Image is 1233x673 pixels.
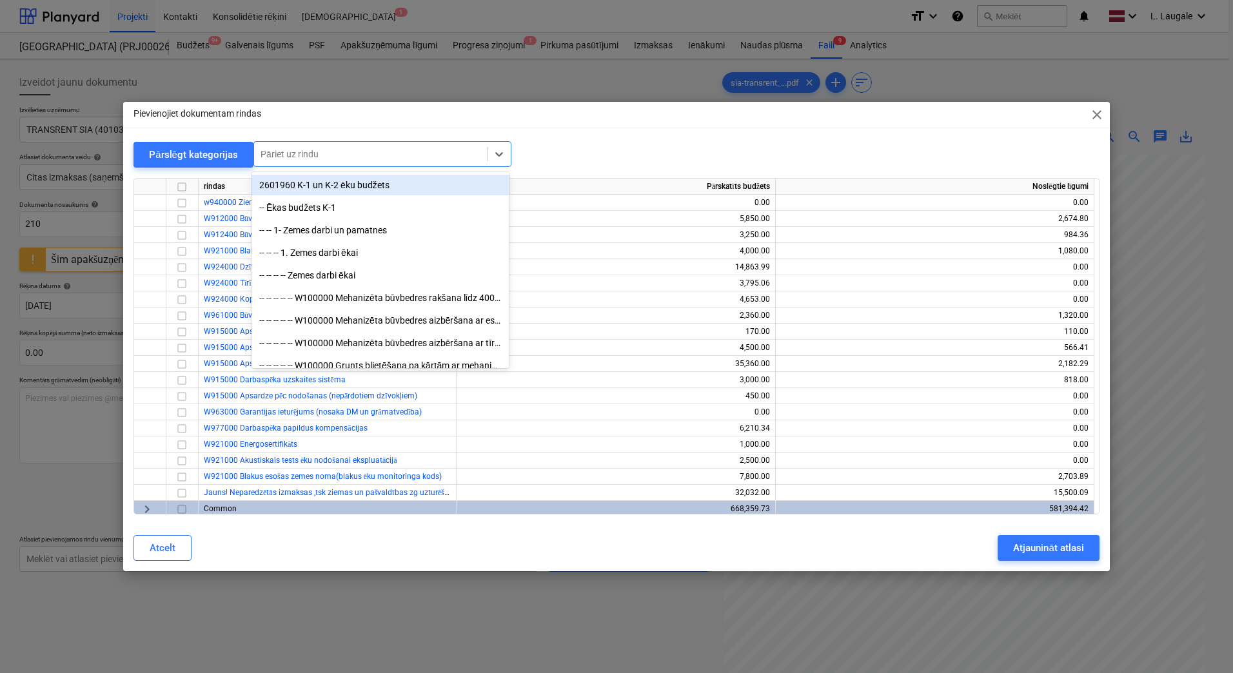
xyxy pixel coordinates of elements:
div: 4,500.00 [462,340,770,356]
a: W912000 Būvlaukuma biroja uzturēšana (Planyard, dzer.ūdens, kafijas aparāts u.c) [204,214,490,223]
span: Common [204,504,237,513]
div: -- -- -- 1. Zemes darbi ēkai [252,242,509,263]
a: W921000 Akustiskais tests ēku nodošanai ekspluatācijā [204,456,397,465]
div: 15,500.09 [781,485,1089,501]
div: 566.41 [781,340,1089,356]
div: 2,703.89 [781,469,1089,485]
div: 2,674.80 [781,211,1089,227]
span: close [1089,107,1105,122]
div: 581,394.42 [781,501,1089,517]
a: W915000 Apsardzes kameru iegāde un montāža [204,343,372,352]
a: W921000 Energosertifikāts [204,440,297,449]
a: W912400 Būvlaukuma biroja IT izmaksas (internets, printeru izmantošana) [204,230,464,239]
div: rindas [199,179,457,195]
div: 3,000.00 [462,372,770,388]
div: 450.00 [462,388,770,404]
a: W921000 Blakus esošas zemes noma(blakus ēku monitoringa kods) [204,472,442,481]
a: W921000 Blakus ēku monitorings būvdarbu laikā [204,246,374,255]
div: 1,320.00 [781,307,1089,324]
div: Atjaunināt atlasi [1013,540,1083,556]
a: W924000 Koplietošanas telpu tīrīsana [204,295,337,304]
button: Pārslēgt kategorijas [133,142,253,168]
div: 818.00 [781,372,1089,388]
div: -- Ēkas budžets K-1 [252,197,509,218]
div: Atcelt [150,540,175,556]
div: 0.00 [781,453,1089,469]
a: Jauns! Neparedzētās izmaksas ,tsk ziemas un pašvaldības zg uzturēšanas izmaksas [204,488,497,497]
div: -- -- -- -- -- W100000 Grunts blietēšana pa kārtām ar mehanizētām rokas blietēm pēc betonēšanas u... [252,355,509,376]
div: 3,795.06 [462,275,770,291]
div: 0.00 [781,259,1089,275]
a: W977000 Darbaspēka papildus kompensācijas [204,424,368,433]
div: -- -- -- -- -- W100000 Mehanizēta būvbedres aizbēršana ar tīro smilti (30%), pēc betonēšanas un h... [252,333,509,353]
div: 1,080.00 [781,243,1089,259]
div: 0.00 [462,404,770,420]
div: 668,359.73 [462,501,770,517]
div: 170.00 [462,324,770,340]
div: -- -- -- -- -- W100000 Mehanizēta būvbedres rakšana līdz 400mm virs projekta atzīmes [252,288,509,308]
a: W915000 Apsardze un videonovērošana [204,359,344,368]
a: W961000 Būvlaukuma apdrošināšana [204,311,335,320]
div: 4,000.00 [462,243,770,259]
div: 32,032.00 [462,485,770,501]
a: W915000 Darbaspēka uzskaites sistēma [204,375,346,384]
div: 0.00 [781,388,1089,404]
div: 2,500.00 [462,453,770,469]
span: keyboard_arrow_right [139,502,155,517]
div: 3,250.00 [462,227,770,243]
div: 35,360.00 [462,356,770,372]
p: Pievienojiet dokumentam rindas [133,107,261,121]
div: 0.00 [462,195,770,211]
div: 2,360.00 [462,307,770,324]
div: Noslēgtie līgumi [776,179,1094,195]
div: -- -- -- -- Zemes darbi ēkai [252,265,509,286]
iframe: Chat Widget [1169,611,1233,673]
div: 0.00 [781,275,1089,291]
div: 4,653.00 [462,291,770,307]
div: Pārslēgt kategorijas [149,146,238,163]
div: 0.00 [781,195,1089,211]
div: 7,800.00 [462,469,770,485]
div: 110.00 [781,324,1089,340]
a: W924000 Dzīvokļu tīrīšana pirms nodošanas, pēc klientu dienām, logu mazgāšana(pārdodamie m2) [204,262,549,271]
a: W963000 Garantijas ieturējums (nosaka DM un grāmatvedība) [204,407,422,416]
div: -- -- 1- Zemes darbi un pamatnes [252,220,509,240]
div: 1,000.00 [462,436,770,453]
a: W915000 Apsardze pēc nodošanas (nepārdotiem dzīvokļiem) [204,391,417,400]
a: w940000 Ziemas izmaksas** [204,198,306,207]
div: 0.00 [781,436,1089,453]
div: 0.00 [781,420,1089,436]
button: Atcelt [133,535,192,561]
button: Atjaunināt atlasi [998,535,1099,561]
div: -- -- -- -- -- W100000 Mehanizēta būvbedres aizbēršana ar esošo grunti, pēc betonēšanas un hidroi... [252,310,509,331]
div: 984.36 [781,227,1089,243]
div: 2601960 K-1 un K-2 ēku budžets [252,175,509,195]
div: 2,182.29 [781,356,1089,372]
a: W924000 Tīrīšana pēc klientu dienām [204,278,334,288]
a: W915000 Apsardzes moduļa atvēšana un aizvēšana [204,327,386,336]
